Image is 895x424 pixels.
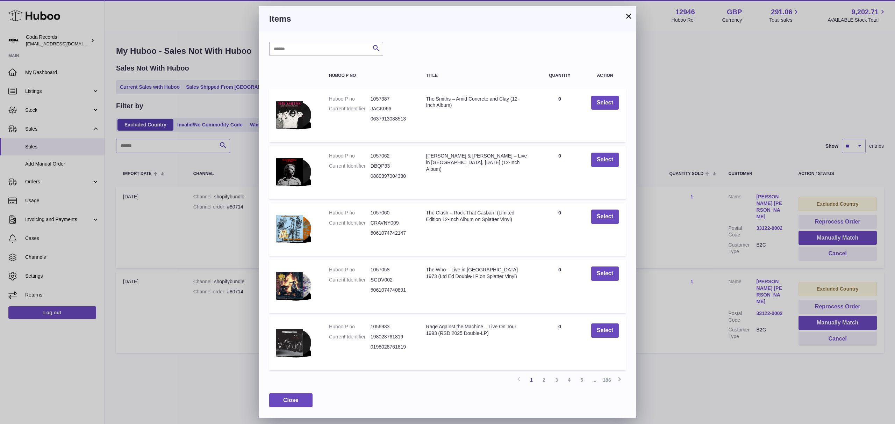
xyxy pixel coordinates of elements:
[591,210,619,224] button: Select
[329,266,371,273] dt: Huboo P no
[525,374,538,386] a: 1
[371,210,412,216] dd: 1057060
[538,374,550,386] a: 2
[371,230,412,236] dd: 5061074742147
[588,374,601,386] span: ...
[624,12,633,20] button: ×
[329,210,371,216] dt: Huboo P no
[371,96,412,102] dd: 1057387
[601,374,613,386] a: 186
[276,323,311,361] img: Rage Against the Machine – Live On Tour 1993 (RSD 2025 Double-LP)
[535,146,584,199] td: 0
[371,334,412,340] dd: 198028761819
[426,210,528,223] div: The Clash – Rock That Casbah! (Limited Edition 12-Inch Album on Splatter Vinyl)
[535,259,584,313] td: 0
[371,287,412,293] dd: 5061074740891
[322,66,419,85] th: Huboo P no
[426,96,528,109] div: The Smiths – Amid Concrete and Clay (12-Inch Album)
[584,66,626,85] th: Action
[591,266,619,281] button: Select
[371,153,412,159] dd: 1057062
[371,266,412,273] dd: 1057058
[419,66,535,85] th: Title
[276,210,311,247] img: The Clash – Rock That Casbah! (Limited Edition 12-Inch Album on Splatter Vinyl)
[329,96,371,102] dt: Huboo P no
[371,344,412,350] dd: 0198028761819
[276,153,311,190] img: Van Morrison & Dr. John – Live in Holland, 22 June 1977 (12-Inch Album)
[371,116,412,122] dd: 0637913088513
[371,173,412,180] dd: 0889397004330
[276,96,311,133] img: The Smiths – Amid Concrete and Clay (12-Inch Album)
[591,153,619,167] button: Select
[329,153,371,159] dt: Huboo P no
[283,397,299,403] span: Close
[426,266,528,280] div: The Who – Live in [GEOGRAPHIC_DATA] 1973 (Ltd Ed Double-LP on Splatter Vinyl)
[591,96,619,110] button: Select
[276,266,311,304] img: The Who – Live in Philadelphia 1973 (Ltd Ed Double-LP on Splatter Vinyl)
[269,13,626,24] h3: Items
[329,334,371,340] dt: Current Identifier
[563,374,575,386] a: 4
[535,66,584,85] th: Quantity
[371,105,412,112] dd: JACK066
[269,393,313,408] button: Close
[426,323,528,337] div: Rage Against the Machine – Live On Tour 1993 (RSD 2025 Double-LP)
[329,220,371,226] dt: Current Identifier
[535,203,584,256] td: 0
[329,105,371,112] dt: Current Identifier
[535,89,584,142] td: 0
[575,374,588,386] a: 5
[371,277,412,283] dd: SGDV002
[535,316,584,370] td: 0
[426,153,528,173] div: [PERSON_NAME] & [PERSON_NAME] – Live in [GEOGRAPHIC_DATA], [DATE] (12-Inch Album)
[329,277,371,283] dt: Current Identifier
[371,323,412,330] dd: 1056933
[591,323,619,338] button: Select
[371,220,412,226] dd: CRAVNY009
[329,323,371,330] dt: Huboo P no
[371,163,412,169] dd: DBQP33
[550,374,563,386] a: 3
[329,163,371,169] dt: Current Identifier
